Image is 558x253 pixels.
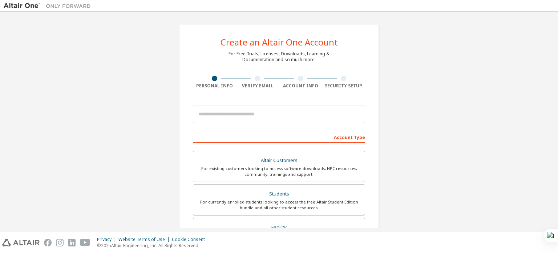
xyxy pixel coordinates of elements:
[80,239,90,246] img: youtube.svg
[193,83,236,89] div: Personal Info
[4,2,94,9] img: Altair One
[198,166,360,177] div: For existing customers looking to access software downloads, HPC resources, community, trainings ...
[44,239,52,246] img: facebook.svg
[229,51,329,63] div: For Free Trials, Licenses, Downloads, Learning & Documentation and so much more.
[118,237,172,242] div: Website Terms of Use
[172,237,209,242] div: Cookie Consent
[97,242,209,249] p: © 2025 Altair Engineering, Inc. All Rights Reserved.
[279,83,322,89] div: Account Info
[221,38,338,47] div: Create an Altair One Account
[56,239,64,246] img: instagram.svg
[322,83,365,89] div: Security Setup
[68,239,76,246] img: linkedin.svg
[198,155,360,166] div: Altair Customers
[97,237,118,242] div: Privacy
[2,239,40,246] img: altair_logo.svg
[236,83,279,89] div: Verify Email
[193,131,365,143] div: Account Type
[198,189,360,199] div: Students
[198,222,360,233] div: Faculty
[198,199,360,211] div: For currently enrolled students looking to access the free Altair Student Edition bundle and all ...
